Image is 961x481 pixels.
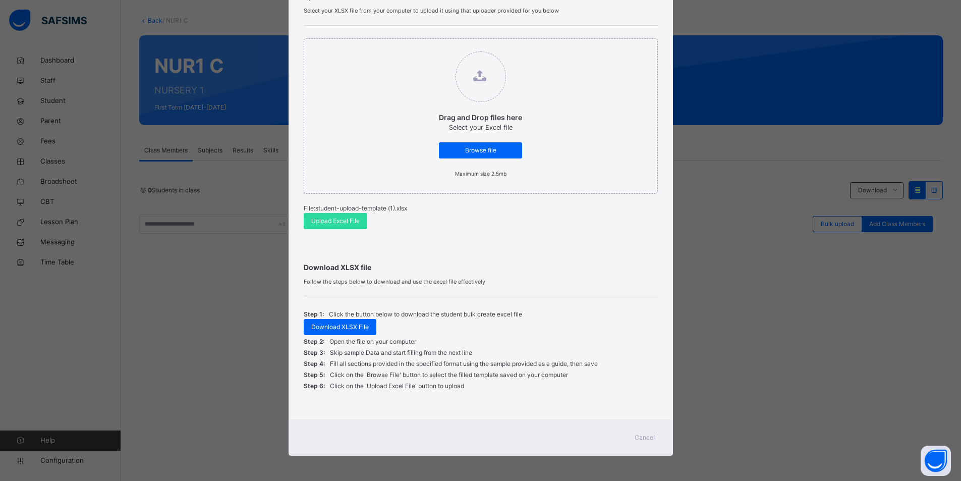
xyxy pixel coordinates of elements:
span: Step 1: [304,310,324,319]
p: Click on the 'Browse File' button to select the filled template saved on your computer [330,370,568,380]
span: Download XLSX file [304,262,658,273]
p: Drag and Drop files here [439,112,522,123]
small: Maximum size 2.5mb [455,171,506,177]
span: Cancel [635,433,655,442]
p: Skip sample Data and start filling from the next line [330,348,472,357]
p: Fill all sections provided in the specified format using the sample provided as a guide, then save [330,359,598,368]
span: Follow the steps below to download and use the excel file effectively [304,278,658,286]
span: Select your Excel file [449,124,513,131]
span: Step 3: [304,348,325,357]
p: Click the button below to download the student bulk create excel file [329,310,522,319]
span: Step 2: [304,337,324,346]
p: File: student-upload-template (1).xlsx [304,204,658,213]
span: Download XLSX File [311,323,369,332]
p: Open the file on your computer [329,337,416,346]
p: Click on the 'Upload Excel File' button to upload [330,382,464,391]
button: Open asap [921,446,951,476]
span: Upload Excel File [311,217,360,226]
span: Step 6: [304,382,325,391]
span: Select your XLSX file from your computer to upload it using that uploader provided for you below [304,7,658,15]
span: Browse file [446,146,515,155]
span: Step 5: [304,370,325,380]
span: Step 4: [304,359,325,368]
